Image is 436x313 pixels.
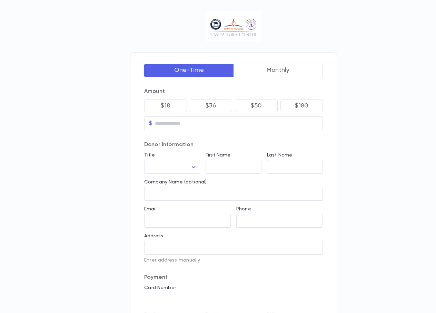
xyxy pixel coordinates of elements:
[144,257,323,263] p: Enter address manually
[144,293,323,306] iframe: card
[251,102,262,109] p: $50
[295,102,308,109] p: $180
[144,141,323,148] p: Donor Information
[235,99,278,112] button: $50
[144,152,155,158] label: Title
[144,64,234,77] button: One-Time
[206,152,230,158] label: First Name
[144,274,323,281] p: Payment
[144,285,323,291] p: Card Number
[236,206,251,212] label: Phone
[144,179,207,185] label: Company Name (optional)
[280,99,323,112] button: $180
[206,11,261,42] img: Logo
[267,152,292,158] label: Last Name
[234,64,323,77] button: Monthly
[144,160,200,174] div: ​
[149,120,152,127] p: $
[144,233,163,239] label: Address
[144,88,323,95] p: Amount
[190,99,232,112] button: $36
[144,206,157,212] label: Email
[161,102,170,109] p: $18
[206,102,216,109] p: $36
[144,99,187,112] button: $18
